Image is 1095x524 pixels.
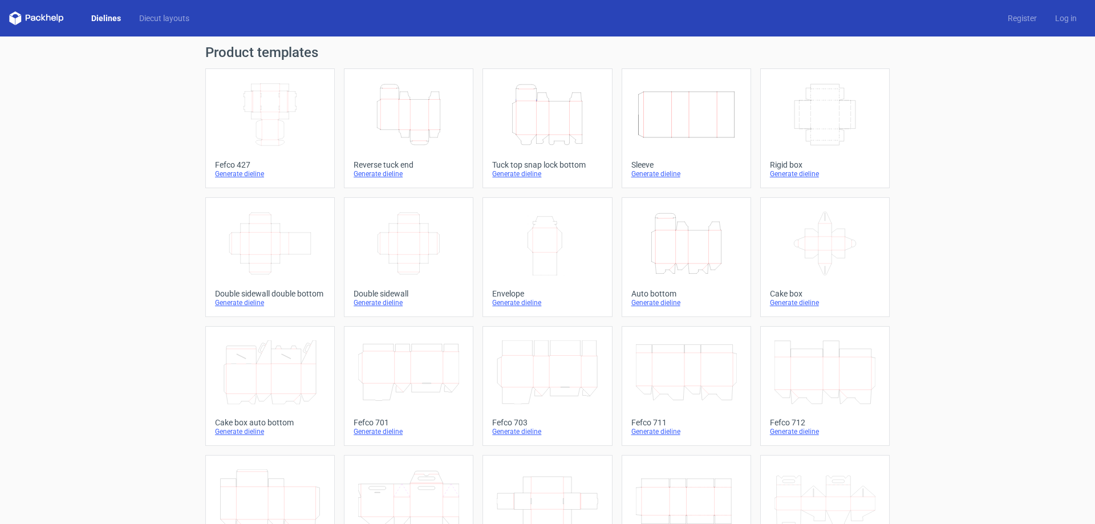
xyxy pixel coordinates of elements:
[631,169,741,178] div: Generate dieline
[215,298,325,307] div: Generate dieline
[760,326,890,446] a: Fefco 712Generate dieline
[354,169,464,178] div: Generate dieline
[354,418,464,427] div: Fefco 701
[82,13,130,24] a: Dielines
[760,68,890,188] a: Rigid boxGenerate dieline
[130,13,198,24] a: Diecut layouts
[770,298,880,307] div: Generate dieline
[770,289,880,298] div: Cake box
[354,298,464,307] div: Generate dieline
[215,418,325,427] div: Cake box auto bottom
[1046,13,1086,24] a: Log in
[770,160,880,169] div: Rigid box
[205,46,890,59] h1: Product templates
[631,427,741,436] div: Generate dieline
[482,68,612,188] a: Tuck top snap lock bottomGenerate dieline
[631,289,741,298] div: Auto bottom
[770,418,880,427] div: Fefco 712
[354,427,464,436] div: Generate dieline
[492,160,602,169] div: Tuck top snap lock bottom
[492,427,602,436] div: Generate dieline
[205,326,335,446] a: Cake box auto bottomGenerate dieline
[770,427,880,436] div: Generate dieline
[622,68,751,188] a: SleeveGenerate dieline
[215,289,325,298] div: Double sidewall double bottom
[354,160,464,169] div: Reverse tuck end
[482,197,612,317] a: EnvelopeGenerate dieline
[770,169,880,178] div: Generate dieline
[344,326,473,446] a: Fefco 701Generate dieline
[215,427,325,436] div: Generate dieline
[631,418,741,427] div: Fefco 711
[492,289,602,298] div: Envelope
[622,197,751,317] a: Auto bottomGenerate dieline
[205,68,335,188] a: Fefco 427Generate dieline
[354,289,464,298] div: Double sidewall
[215,169,325,178] div: Generate dieline
[344,68,473,188] a: Reverse tuck endGenerate dieline
[631,160,741,169] div: Sleeve
[631,298,741,307] div: Generate dieline
[344,197,473,317] a: Double sidewallGenerate dieline
[205,197,335,317] a: Double sidewall double bottomGenerate dieline
[492,169,602,178] div: Generate dieline
[760,197,890,317] a: Cake boxGenerate dieline
[492,418,602,427] div: Fefco 703
[999,13,1046,24] a: Register
[492,298,602,307] div: Generate dieline
[482,326,612,446] a: Fefco 703Generate dieline
[215,160,325,169] div: Fefco 427
[622,326,751,446] a: Fefco 711Generate dieline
